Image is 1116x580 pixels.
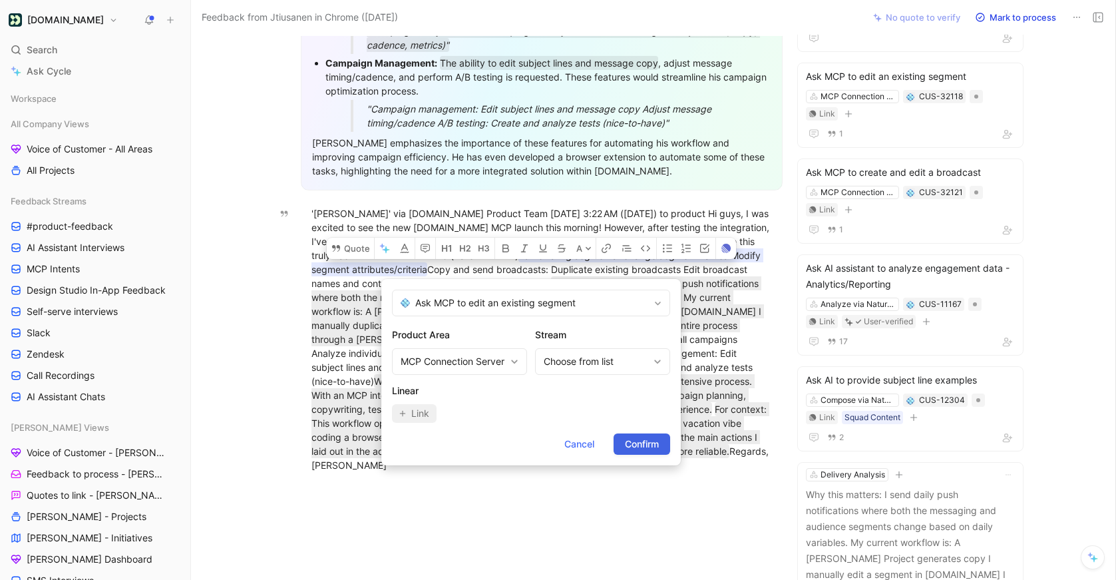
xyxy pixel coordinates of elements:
h2: Product Area [392,327,527,343]
h2: Linear [392,383,670,399]
span: Cancel [564,436,594,452]
span: Ask MCP to edit an existing segment [415,295,649,311]
div: Choose from list [544,354,648,370]
button: Confirm [614,434,670,455]
button: Cancel [553,434,606,455]
span: Confirm [625,436,659,452]
div: MCP Connection Server [401,354,505,370]
button: Link [392,404,437,423]
img: 💠 [401,298,410,308]
span: Link [411,406,429,422]
h2: Stream [535,327,670,343]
